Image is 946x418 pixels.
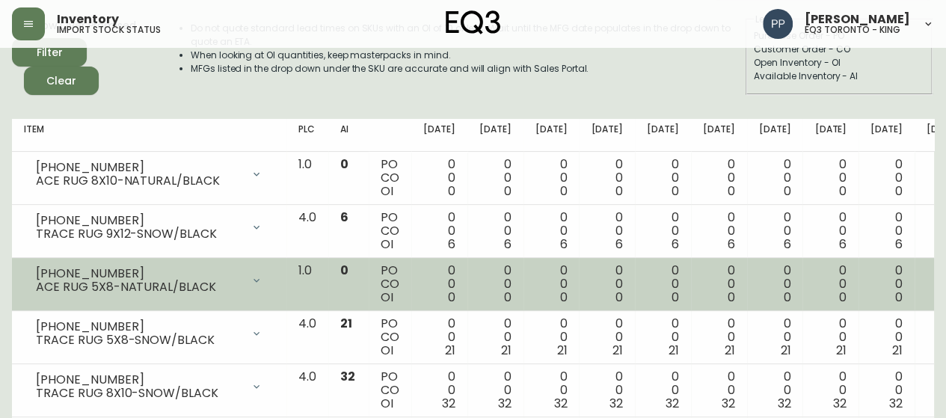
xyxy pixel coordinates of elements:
[559,236,567,253] span: 6
[839,236,847,253] span: 6
[591,370,623,411] div: 0 0
[703,211,735,251] div: 0 0
[672,182,679,200] span: 0
[889,395,903,412] span: 32
[448,182,455,200] span: 0
[36,387,242,400] div: TRACE RUG 8X10-SNOW/BLACK
[286,364,328,417] td: 4.0
[36,161,242,174] div: [PHONE_NUMBER]
[754,43,924,56] div: Customer Order - CO
[381,158,399,198] div: PO CO
[381,211,399,251] div: PO CO
[24,211,274,244] div: [PHONE_NUMBER]TRACE RUG 9X12-SNOW/BLACK
[722,395,735,412] span: 32
[501,342,512,359] span: 21
[381,342,393,359] span: OI
[381,289,393,306] span: OI
[57,25,161,34] h5: import stock status
[36,320,242,334] div: [PHONE_NUMBER]
[423,264,455,304] div: 0 0
[780,342,790,359] span: 21
[759,211,791,251] div: 0 0
[12,119,286,152] th: Item
[870,211,903,251] div: 0 0
[754,70,924,83] div: Available Inventory - AI
[672,236,679,253] span: 6
[448,289,455,306] span: 0
[504,182,512,200] span: 0
[833,395,847,412] span: 32
[691,119,747,152] th: [DATE]
[859,119,915,152] th: [DATE]
[814,317,847,357] div: 0 0
[895,289,903,306] span: 0
[340,315,352,332] span: 21
[609,395,623,412] span: 32
[759,264,791,304] div: 0 0
[340,209,348,226] span: 6
[381,264,399,304] div: PO CO
[479,317,512,357] div: 0 0
[647,264,679,304] div: 0 0
[24,264,274,297] div: [PHONE_NUMBER]ACE RUG 5X8-NATURAL/BLACK
[892,342,903,359] span: 21
[703,264,735,304] div: 0 0
[839,182,847,200] span: 0
[24,370,274,403] div: [PHONE_NUMBER]TRACE RUG 8X10-SNOW/BLACK
[479,370,512,411] div: 0 0
[504,289,512,306] span: 0
[805,13,910,25] span: [PERSON_NAME]
[504,236,512,253] span: 6
[615,289,623,306] span: 0
[635,119,691,152] th: [DATE]
[448,236,455,253] span: 6
[839,289,847,306] span: 0
[36,267,242,280] div: [PHONE_NUMBER]
[423,317,455,357] div: 0 0
[467,119,523,152] th: [DATE]
[24,67,99,95] button: Clear
[703,317,735,357] div: 0 0
[381,236,393,253] span: OI
[556,342,567,359] span: 21
[286,119,328,152] th: PLC
[870,317,903,357] div: 0 0
[411,119,467,152] th: [DATE]
[814,211,847,251] div: 0 0
[523,119,580,152] th: [DATE]
[381,182,393,200] span: OI
[36,373,242,387] div: [PHONE_NUMBER]
[895,182,903,200] span: 0
[442,395,455,412] span: 32
[381,370,399,411] div: PO CO
[445,342,455,359] span: 21
[286,311,328,364] td: 4.0
[759,370,791,411] div: 0 0
[286,205,328,258] td: 4.0
[870,370,903,411] div: 0 0
[591,158,623,198] div: 0 0
[286,258,328,311] td: 1.0
[870,264,903,304] div: 0 0
[754,56,924,70] div: Open Inventory - OI
[591,317,623,357] div: 0 0
[57,13,119,25] span: Inventory
[591,211,623,251] div: 0 0
[559,182,567,200] span: 0
[728,289,735,306] span: 0
[728,236,735,253] span: 6
[647,370,679,411] div: 0 0
[12,38,87,67] button: Filter
[777,395,790,412] span: 32
[725,342,735,359] span: 21
[479,158,512,198] div: 0 0
[24,317,274,350] div: [PHONE_NUMBER]TRACE RUG 5X8-SNOW/BLACK
[612,342,623,359] span: 21
[728,182,735,200] span: 0
[479,211,512,251] div: 0 0
[553,395,567,412] span: 32
[328,119,369,152] th: AI
[615,236,623,253] span: 6
[814,264,847,304] div: 0 0
[666,395,679,412] span: 32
